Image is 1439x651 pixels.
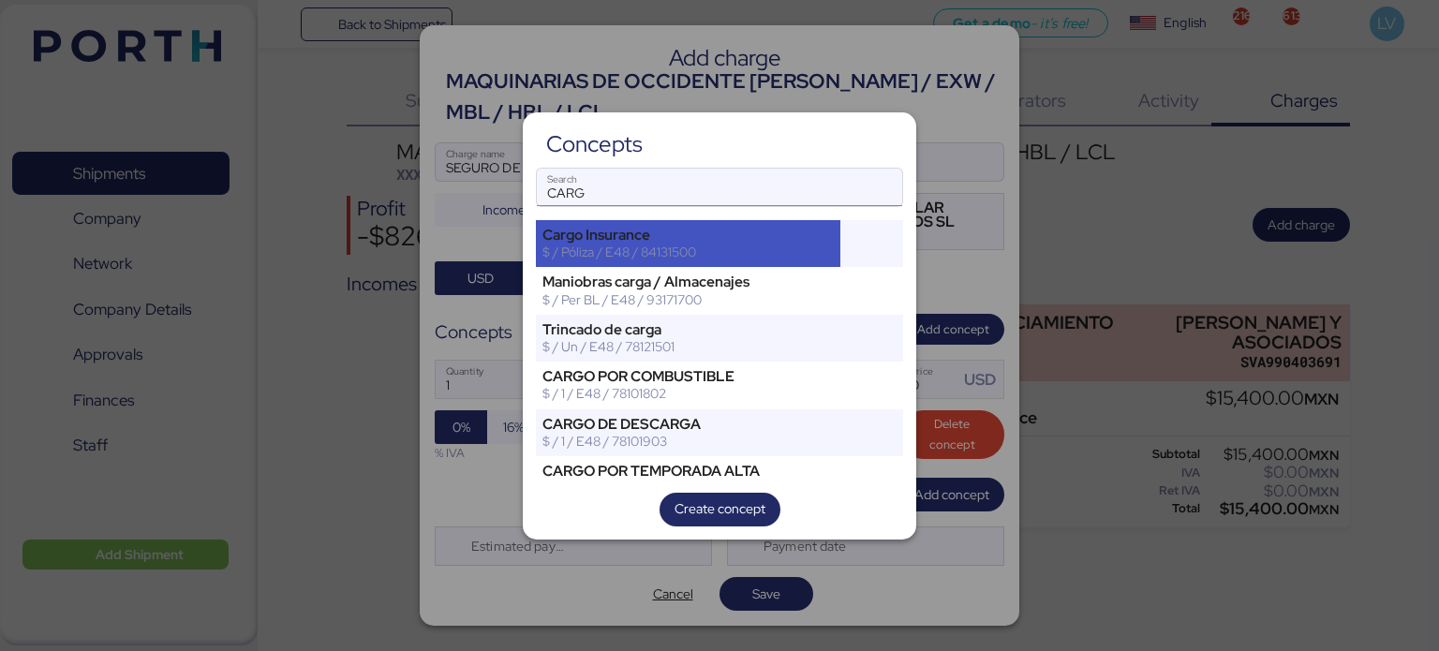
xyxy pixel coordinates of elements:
[537,169,902,206] input: Search
[542,385,834,402] div: $ / 1 / E48 / 78101802
[542,368,834,385] div: CARGO POR COMBUSTIBLE
[542,244,834,260] div: $ / Póliza / E48 / 84131500
[542,338,834,355] div: $ / Un / E48 / 78121501
[542,227,834,244] div: Cargo Insurance
[542,321,834,338] div: Trincado de carga
[660,493,780,526] button: Create concept
[675,497,765,520] span: Create concept
[542,416,834,433] div: CARGO DE DESCARGA
[542,433,834,450] div: $ / 1 / E48 / 78101903
[542,480,834,496] div: $ / 1 / E48 / 78101903
[542,274,834,290] div: Maniobras carga / Almacenajes
[542,463,834,480] div: CARGO POR TEMPORADA ALTA
[542,291,834,308] div: $ / Per BL / E48 / 93171700
[546,136,643,153] div: Concepts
